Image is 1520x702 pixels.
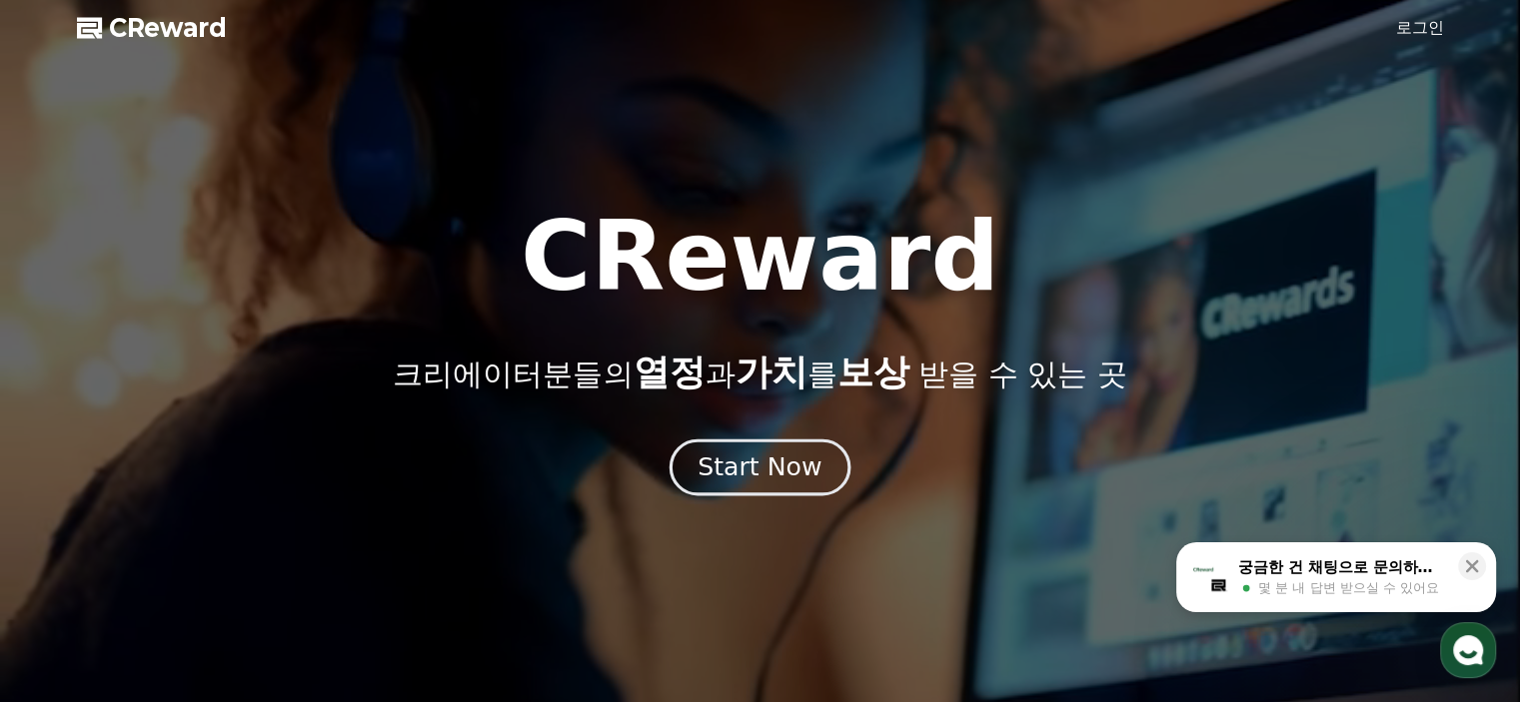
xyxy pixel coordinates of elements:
[132,536,258,586] a: 대화
[77,12,227,44] a: CReward
[670,438,850,495] button: Start Now
[521,209,999,305] h1: CReward
[698,450,821,484] div: Start Now
[633,351,705,392] span: 열정
[1396,16,1444,40] a: 로그인
[183,567,207,583] span: 대화
[836,351,908,392] span: 보상
[109,12,227,44] span: CReward
[6,536,132,586] a: 홈
[309,566,333,582] span: 설정
[735,351,806,392] span: 가치
[63,566,75,582] span: 홈
[674,460,846,479] a: Start Now
[258,536,384,586] a: 설정
[393,352,1126,392] p: 크리에이터분들의 과 를 받을 수 있는 곳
